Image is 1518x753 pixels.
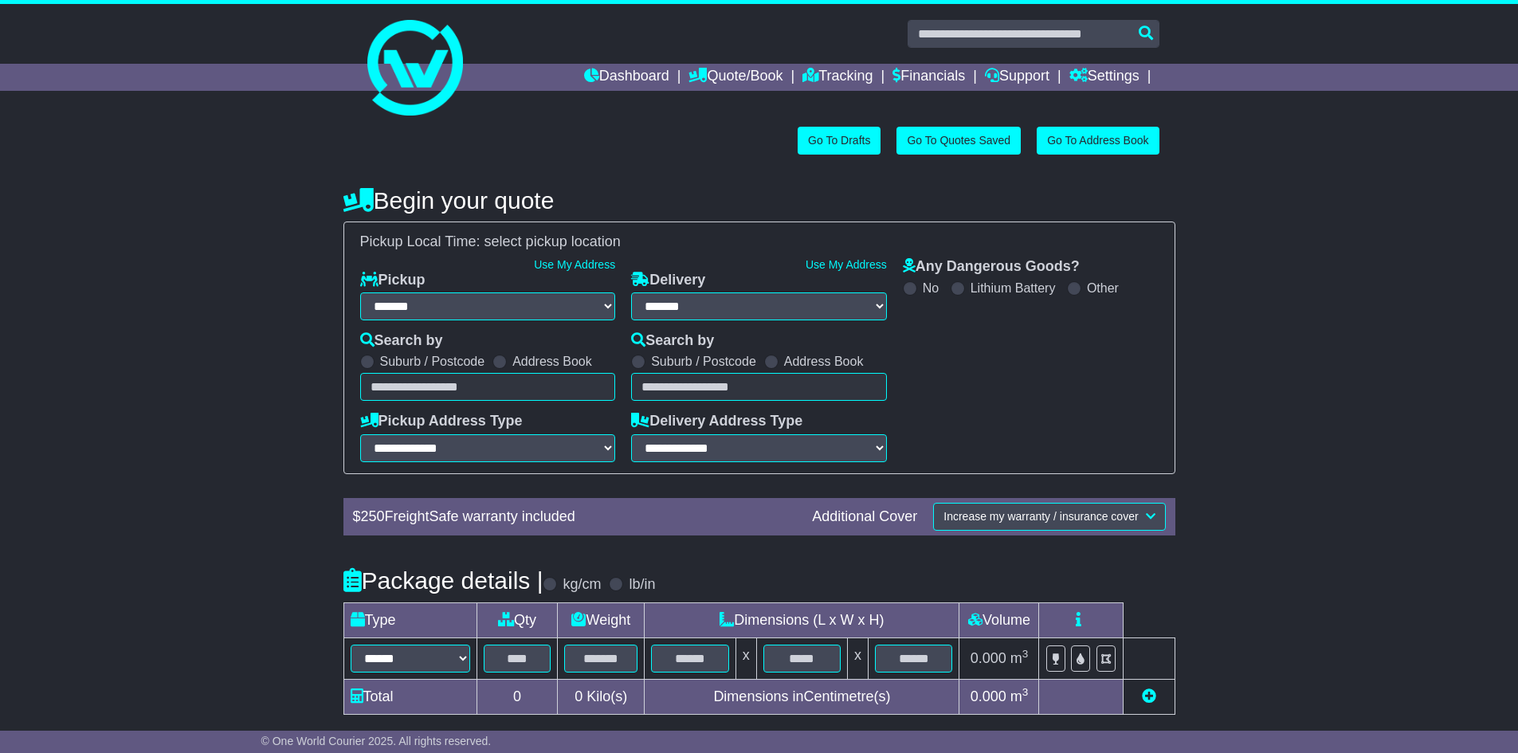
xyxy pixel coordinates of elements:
[558,679,645,714] td: Kilo(s)
[360,413,523,430] label: Pickup Address Type
[631,413,802,430] label: Delivery Address Type
[1022,686,1029,698] sup: 3
[512,354,592,369] label: Address Book
[1087,280,1119,296] label: Other
[629,576,655,594] label: lb/in
[688,64,783,91] a: Quote/Book
[971,688,1006,704] span: 0.000
[784,354,864,369] label: Address Book
[563,576,601,594] label: kg/cm
[343,187,1175,214] h4: Begin your quote
[985,64,1049,91] a: Support
[971,280,1056,296] label: Lithium Battery
[802,64,873,91] a: Tracking
[352,233,1167,251] div: Pickup Local Time:
[645,602,959,637] td: Dimensions (L x W x H)
[343,567,543,594] h4: Package details |
[584,64,669,91] a: Dashboard
[534,258,615,271] a: Use My Address
[943,510,1138,523] span: Increase my warranty / insurance cover
[848,637,869,679] td: x
[1069,64,1139,91] a: Settings
[896,127,1021,155] a: Go To Quotes Saved
[1022,648,1029,660] sup: 3
[971,650,1006,666] span: 0.000
[645,679,959,714] td: Dimensions in Centimetre(s)
[798,127,881,155] a: Go To Drafts
[1037,127,1159,155] a: Go To Address Book
[651,354,756,369] label: Suburb / Postcode
[558,602,645,637] td: Weight
[343,602,477,637] td: Type
[631,272,705,289] label: Delivery
[361,508,385,524] span: 250
[484,233,621,249] span: select pickup location
[360,272,426,289] label: Pickup
[806,258,887,271] a: Use My Address
[804,508,925,526] div: Additional Cover
[345,508,805,526] div: $ FreightSafe warranty included
[261,735,492,747] span: © One World Courier 2025. All rights reserved.
[735,637,756,679] td: x
[892,64,965,91] a: Financials
[1010,688,1029,704] span: m
[923,280,939,296] label: No
[1010,650,1029,666] span: m
[343,679,477,714] td: Total
[959,602,1039,637] td: Volume
[575,688,582,704] span: 0
[903,258,1080,276] label: Any Dangerous Goods?
[477,602,558,637] td: Qty
[1142,688,1156,704] a: Add new item
[933,503,1165,531] button: Increase my warranty / insurance cover
[360,332,443,350] label: Search by
[631,332,714,350] label: Search by
[477,679,558,714] td: 0
[380,354,485,369] label: Suburb / Postcode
